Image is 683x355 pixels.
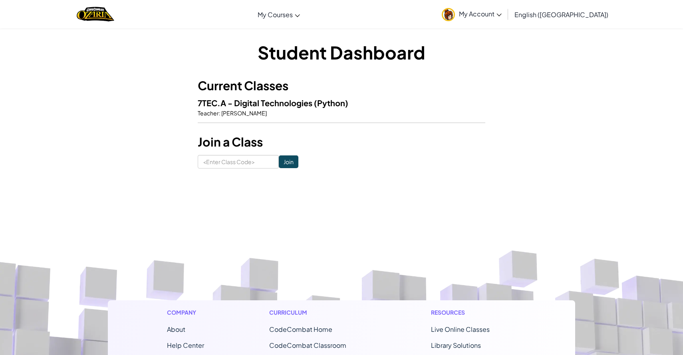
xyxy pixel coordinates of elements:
[442,8,455,21] img: avatar
[167,325,185,333] a: About
[431,325,490,333] a: Live Online Classes
[198,77,485,95] h3: Current Classes
[431,341,481,349] a: Library Solutions
[269,308,366,317] h1: Curriculum
[77,6,114,22] img: Home
[459,10,502,18] span: My Account
[220,109,267,117] span: [PERSON_NAME]
[269,325,332,333] span: CodeCombat Home
[198,40,485,65] h1: Student Dashboard
[254,4,304,25] a: My Courses
[510,4,612,25] a: English ([GEOGRAPHIC_DATA])
[77,6,114,22] a: Ozaria by CodeCombat logo
[438,2,506,27] a: My Account
[514,10,608,19] span: English ([GEOGRAPHIC_DATA])
[314,98,348,108] span: (Python)
[198,155,279,169] input: <Enter Class Code>
[431,308,516,317] h1: Resources
[219,109,220,117] span: :
[167,308,204,317] h1: Company
[258,10,293,19] span: My Courses
[269,341,346,349] a: CodeCombat Classroom
[198,98,314,108] span: 7TEC.A - Digital Technologies
[198,109,219,117] span: Teacher
[198,133,485,151] h3: Join a Class
[279,155,298,168] input: Join
[167,341,204,349] a: Help Center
